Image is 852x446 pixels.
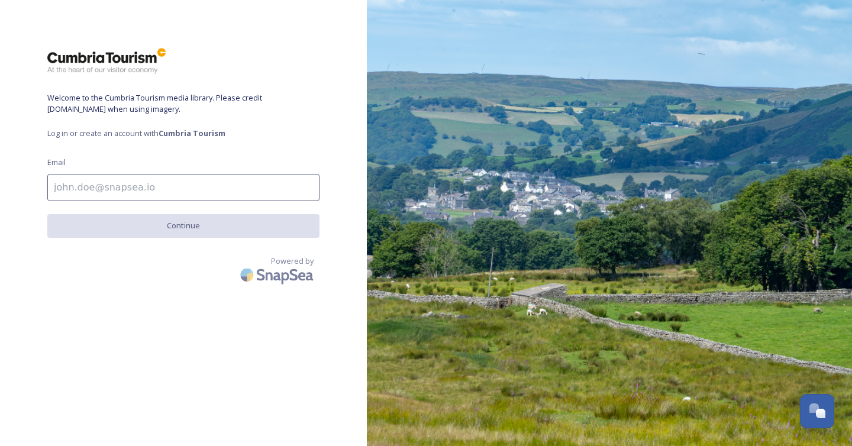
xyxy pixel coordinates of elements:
[47,214,319,237] button: Continue
[800,394,834,428] button: Open Chat
[159,128,225,138] strong: Cumbria Tourism
[271,256,314,267] span: Powered by
[47,47,166,75] img: ct_logo.png
[237,261,319,289] img: SnapSea Logo
[47,174,319,201] input: john.doe@snapsea.io
[47,128,319,139] span: Log in or create an account with
[47,92,319,115] span: Welcome to the Cumbria Tourism media library. Please credit [DOMAIN_NAME] when using imagery.
[47,157,66,168] span: Email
